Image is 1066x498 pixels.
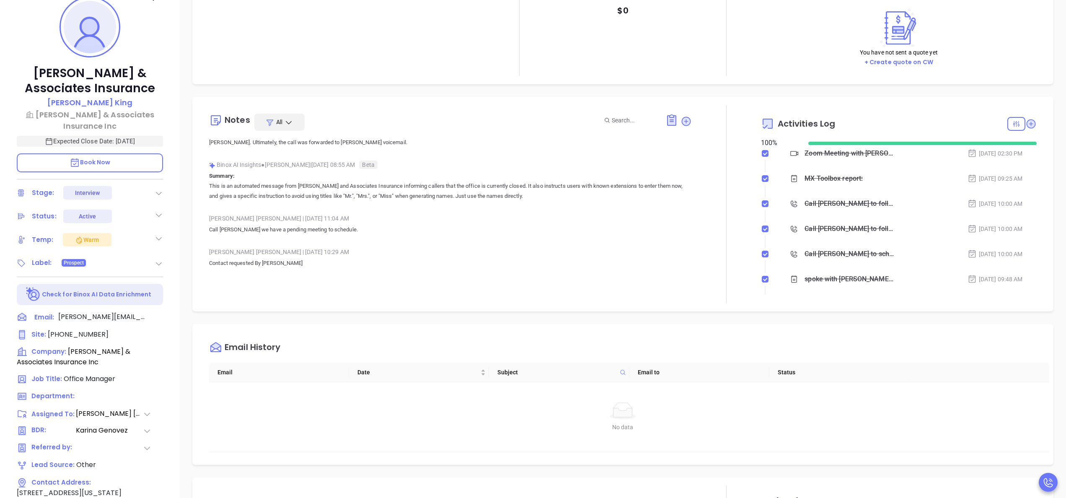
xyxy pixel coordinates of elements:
[209,181,692,201] p: This is an automated message from [PERSON_NAME] and Associates Insurance informing callers that t...
[968,199,1023,208] div: [DATE] 10:00 AM
[209,225,692,235] p: Call [PERSON_NAME] we have a pending meeting to schedule.
[79,210,96,223] div: Active
[209,258,692,278] p: Contact requested By [PERSON_NAME]
[17,109,163,132] a: [PERSON_NAME] & Associates Insurance Inc
[357,368,479,377] span: Date
[32,257,52,269] div: Label:
[225,343,280,354] div: Email History
[761,138,799,148] div: 100 %
[47,97,133,108] p: [PERSON_NAME] King
[47,97,133,109] a: [PERSON_NAME] King
[303,249,304,255] span: |
[864,58,933,66] a: + Create quote on CW
[209,162,215,169] img: svg%3e
[359,161,377,169] span: Beta
[209,127,692,148] p: [PERSON_NAME] from Motiva Networks called looking for [PERSON_NAME]. After some initial confusion...
[968,174,1023,183] div: [DATE] 09:25 AM
[261,161,265,168] span: ●
[26,287,41,302] img: Ai-Enrich-DaqCidB-.svg
[31,347,66,356] span: Company:
[17,66,163,96] p: [PERSON_NAME] & Associates Insurance
[209,158,692,171] div: Binox AI Insights [PERSON_NAME] | [DATE] 08:55 AM
[64,1,116,53] img: profile-user
[862,57,936,67] button: + Create quote on CW
[75,186,100,200] div: Interview
[219,423,1026,432] div: No data
[876,8,921,48] img: Create on CWSell
[42,290,151,299] p: Check for Binox AI Data Enrichment
[31,392,75,400] span: Department:
[76,409,143,419] span: [PERSON_NAME] [PERSON_NAME]
[617,3,628,18] p: $ 0
[612,116,656,125] input: Search...
[31,330,46,339] span: Site :
[778,119,835,128] span: Activities Log
[860,48,938,57] p: You have not sent a quote yet
[225,116,250,124] div: Notes
[75,235,99,245] div: Warm
[805,223,894,235] div: Call [PERSON_NAME] to follow up
[209,363,349,382] th: Email
[31,374,62,383] span: Job Title:
[276,118,282,126] span: All
[17,136,163,147] p: Expected Close Date: [DATE]
[629,363,769,382] th: Email to
[805,248,894,260] div: Call [PERSON_NAME] to schedule meeting - [PERSON_NAME]
[805,172,863,185] div: MX Toolbox report:
[32,187,54,199] div: Stage:
[968,249,1023,259] div: [DATE] 10:00 AM
[32,210,57,223] div: Status:
[769,363,909,382] th: Status
[70,158,111,166] span: Book Now
[31,478,91,487] span: Contact Address:
[805,197,894,210] div: Call [PERSON_NAME] to follow up
[58,312,146,322] span: [PERSON_NAME][EMAIL_ADDRESS][DOMAIN_NAME]
[31,425,75,436] span: BDR:
[17,488,122,498] span: [STREET_ADDRESS][US_STATE]
[349,363,489,382] th: Date
[968,149,1023,158] div: [DATE] 02:30 PM
[497,368,616,377] span: Subject
[17,347,130,367] span: [PERSON_NAME] & Associates Insurance Inc
[303,215,304,222] span: |
[76,425,143,436] span: Karina Genovez
[209,212,692,225] div: [PERSON_NAME] [PERSON_NAME] [DATE] 11:04 AM
[209,173,235,179] b: Summary:
[31,410,75,419] span: Assigned To:
[31,443,75,453] span: Referred by:
[76,460,96,469] span: Other
[32,233,54,246] div: Temp:
[34,312,54,323] span: Email:
[968,224,1023,233] div: [DATE] 10:00 AM
[64,374,115,384] span: Office Manager
[968,275,1023,284] div: [DATE] 09:48 AM
[31,460,75,469] span: Lead Source:
[805,273,894,285] div: spoke with [PERSON_NAME] to confirm meeting [DATE] 2:30 she agreed
[64,258,84,267] span: Prospect
[48,329,109,339] span: [PHONE_NUMBER]
[209,246,692,258] div: [PERSON_NAME] [PERSON_NAME] [DATE] 10:29 AM
[805,147,894,160] div: Zoom Meeting with [PERSON_NAME]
